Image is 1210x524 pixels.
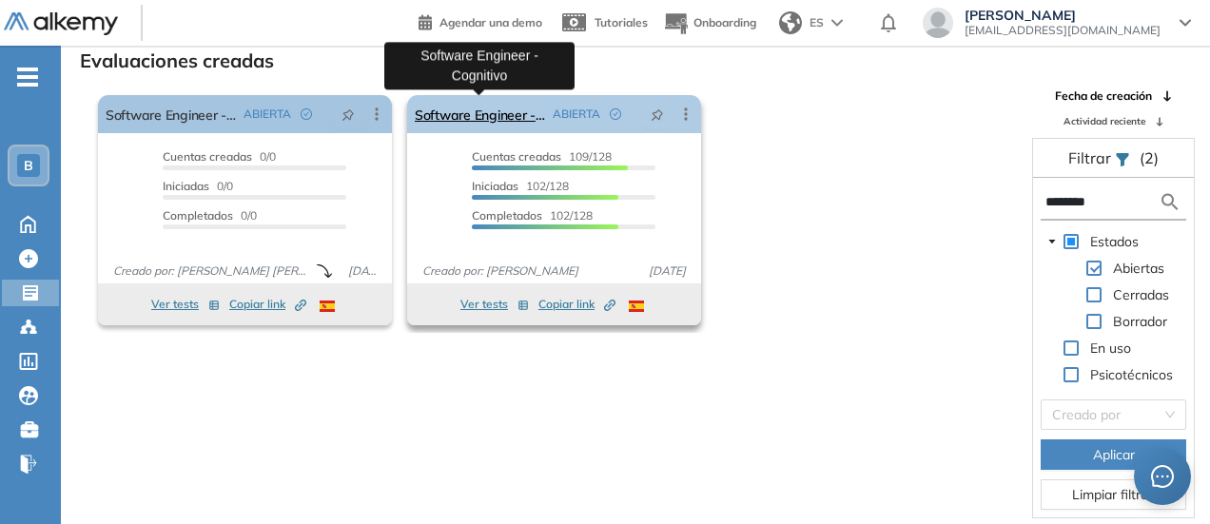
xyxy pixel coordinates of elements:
[229,293,306,316] button: Copiar link
[595,15,648,29] span: Tutoriales
[1113,286,1169,303] span: Cerradas
[17,75,38,79] i: -
[1064,114,1145,128] span: Actividad reciente
[693,15,756,29] span: Onboarding
[460,293,529,316] button: Ver tests
[1090,340,1131,357] span: En uso
[106,95,236,133] a: Software Engineer - Desafío Técnico
[151,293,220,316] button: Ver tests
[641,262,693,280] span: [DATE]
[419,10,542,32] a: Agendar una demo
[163,149,252,164] span: Cuentas creadas
[779,11,802,34] img: world
[1090,233,1139,250] span: Estados
[1041,439,1186,470] button: Aplicar
[1055,87,1152,105] span: Fecha de creación
[1113,260,1164,277] span: Abiertas
[244,106,291,123] span: ABIERTA
[342,107,355,122] span: pushpin
[301,108,312,120] span: check-circle
[415,95,545,133] a: Software Engineer - Cognitivo
[965,8,1161,23] span: [PERSON_NAME]
[1068,148,1115,167] span: Filtrar
[384,42,575,89] div: Software Engineer - Cognitivo
[106,262,317,280] span: Creado por: [PERSON_NAME] [PERSON_NAME]
[651,107,664,122] span: pushpin
[163,208,233,223] span: Completados
[320,301,335,312] img: ESP
[472,179,569,193] span: 102/128
[1047,237,1057,246] span: caret-down
[4,12,118,36] img: Logo
[472,208,542,223] span: Completados
[965,23,1161,38] span: [EMAIL_ADDRESS][DOMAIN_NAME]
[831,19,843,27] img: arrow
[553,106,600,123] span: ABIERTA
[24,158,33,173] span: B
[629,301,644,312] img: ESP
[538,293,615,316] button: Copiar link
[1086,363,1177,386] span: Psicotécnicos
[327,99,369,129] button: pushpin
[1109,310,1171,333] span: Borrador
[80,49,274,72] h3: Evaluaciones creadas
[1109,283,1173,306] span: Cerradas
[472,208,593,223] span: 102/128
[415,262,586,280] span: Creado por: [PERSON_NAME]
[163,179,233,193] span: 0/0
[163,208,257,223] span: 0/0
[1113,313,1167,330] span: Borrador
[472,149,612,164] span: 109/128
[472,179,518,193] span: Iniciadas
[1140,146,1159,169] span: (2)
[1086,337,1135,359] span: En uso
[341,262,384,280] span: [DATE]
[472,149,561,164] span: Cuentas creadas
[1086,230,1142,253] span: Estados
[1159,190,1181,214] img: search icon
[229,296,306,313] span: Copiar link
[663,3,756,44] button: Onboarding
[1072,484,1155,505] span: Limpiar filtros
[636,99,678,129] button: pushpin
[1109,257,1168,280] span: Abiertas
[1041,479,1186,510] button: Limpiar filtros
[1151,465,1174,488] span: message
[1093,444,1135,465] span: Aplicar
[1090,366,1173,383] span: Psicotécnicos
[163,149,276,164] span: 0/0
[610,108,621,120] span: check-circle
[538,296,615,313] span: Copiar link
[163,179,209,193] span: Iniciadas
[810,14,824,31] span: ES
[439,15,542,29] span: Agendar una demo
